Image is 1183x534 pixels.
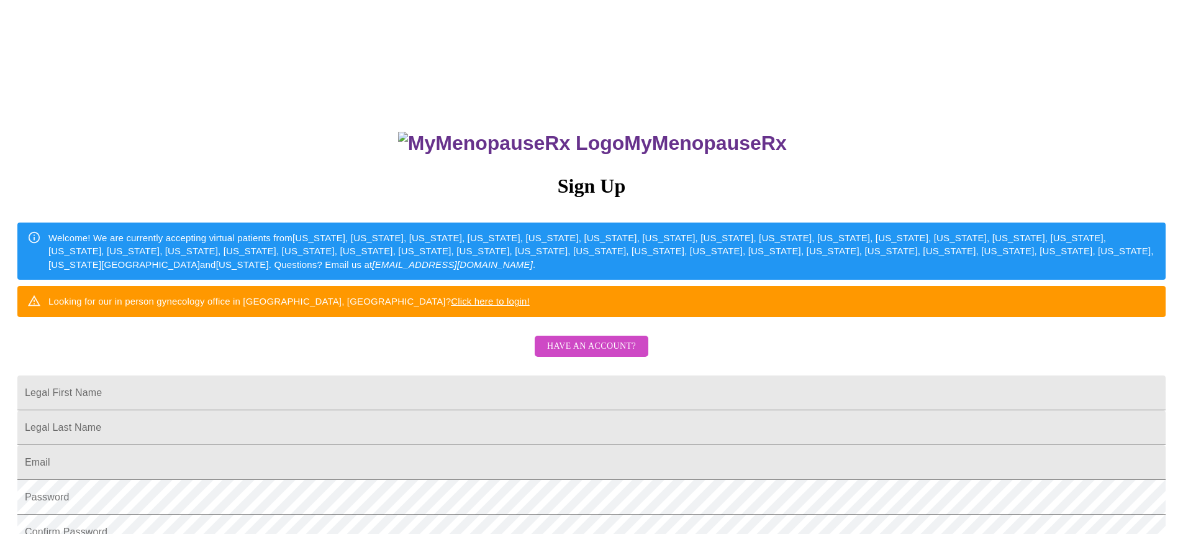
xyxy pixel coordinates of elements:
button: Have an account? [535,336,648,357]
img: MyMenopauseRx Logo [398,132,624,155]
div: Welcome! We are currently accepting virtual patients from [US_STATE], [US_STATE], [US_STATE], [US... [48,226,1156,276]
div: Looking for our in person gynecology office in [GEOGRAPHIC_DATA], [GEOGRAPHIC_DATA]? [48,290,530,313]
a: Click here to login! [451,296,530,306]
h3: MyMenopauseRx [19,132,1166,155]
em: [EMAIL_ADDRESS][DOMAIN_NAME] [372,259,533,270]
span: Have an account? [547,339,636,354]
a: Have an account? [532,349,651,359]
h3: Sign Up [17,175,1166,198]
